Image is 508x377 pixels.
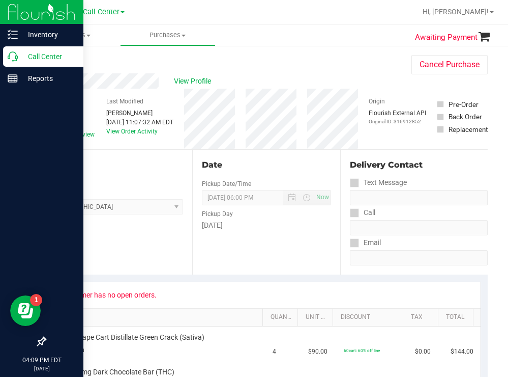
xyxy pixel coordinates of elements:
[369,109,426,125] div: Flourish External API
[446,313,469,321] a: Total
[8,51,18,62] inline-svg: Call Center
[10,295,41,326] iframe: Resource center
[415,32,477,43] span: Awaiting Payment
[369,97,385,106] label: Origin
[18,29,79,41] p: Inventory
[344,348,380,353] span: 60cart: 60% off line
[202,159,331,171] div: Date
[18,72,79,85] p: Reports
[350,159,488,171] div: Delivery Contact
[273,347,276,357] span: 4
[83,8,119,16] span: Call Center
[106,128,158,135] a: View Order Activity
[369,118,426,125] p: Original ID: 316912852
[306,313,328,321] a: Unit Price
[451,347,473,357] span: $144.00
[106,109,173,118] div: [PERSON_NAME]
[5,365,79,372] p: [DATE]
[350,190,488,205] input: Format: (999) 999-9999
[121,31,215,40] span: Purchases
[202,220,331,231] div: [DATE]
[449,124,488,134] div: Replacement
[8,73,18,84] inline-svg: Reports
[30,294,42,306] iframe: Resource center unread badge
[174,76,215,87] span: View Profile
[449,112,482,122] div: Back Order
[8,30,18,40] inline-svg: Inventory
[5,356,79,365] p: 04:09 PM EDT
[60,313,259,321] a: SKU
[415,347,431,357] span: $0.00
[58,367,174,377] span: HT 100mg Dark Chocolate Bar (THC)
[350,220,488,235] input: Format: (999) 999-9999
[202,179,251,188] label: Pickup Date/Time
[18,50,79,63] p: Call Center
[449,99,479,110] div: Pre-Order
[350,235,381,250] label: Email
[202,209,233,219] label: Pickup Day
[58,333,204,342] span: FT 1g Vape Cart Distillate Green Crack (Sativa)
[308,347,327,357] span: $90.00
[350,205,375,220] label: Call
[350,175,407,190] label: Text Message
[62,291,157,299] div: Customer has no open orders.
[411,313,434,321] a: Tax
[106,97,143,106] label: Last Modified
[271,313,293,321] a: Quantity
[45,159,183,171] div: Location
[120,24,216,46] a: Purchases
[411,55,488,74] button: Cancel Purchase
[423,8,489,16] span: Hi, [PERSON_NAME]!
[341,313,399,321] a: Discount
[106,118,173,127] div: [DATE] 11:07:32 AM EDT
